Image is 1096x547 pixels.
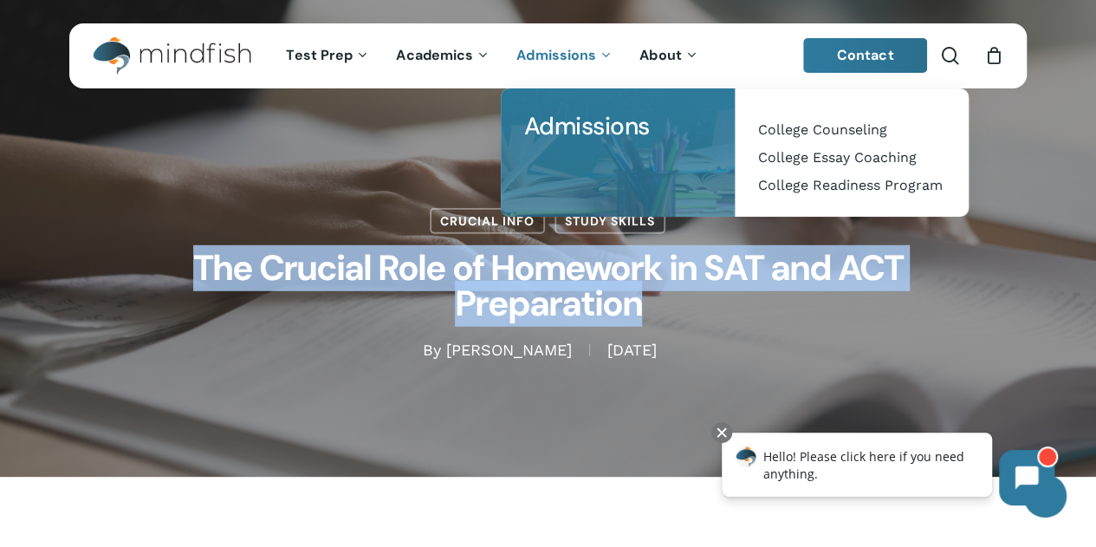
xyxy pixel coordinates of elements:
span: Academics [396,46,473,64]
span: By [423,343,441,355]
a: Crucial Info [430,208,545,234]
nav: Main Menu [273,23,711,88]
h1: The Crucial Role of Homework in SAT and ACT Preparation [115,234,982,340]
a: Admissions [518,106,717,147]
span: [DATE] [589,343,674,355]
span: Admissions [516,46,596,64]
a: About [626,49,712,63]
span: Admissions [523,110,649,142]
a: Academics [383,49,503,63]
iframe: Chatbot [704,419,1072,523]
a: [PERSON_NAME] [446,340,572,358]
header: Main Menu [69,23,1027,88]
a: Admissions [503,49,626,63]
a: Contact [803,38,928,73]
a: Test Prep [273,49,383,63]
span: Contact [837,46,894,64]
span: About [639,46,682,64]
a: Cart [984,46,1003,65]
span: Test Prep [286,46,353,64]
a: Study Skills [554,208,665,234]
